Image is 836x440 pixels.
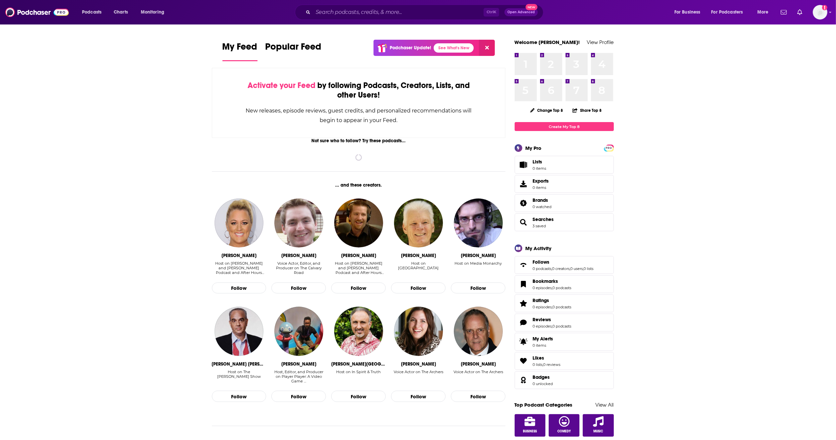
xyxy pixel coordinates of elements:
[507,11,535,14] span: Open Advanced
[822,5,827,10] svg: Add a profile image
[82,8,101,17] span: Podcasts
[394,198,443,247] img: Sam Allen
[533,317,572,323] a: Reviews
[813,5,827,20] img: User Profile
[526,245,552,251] div: My Activity
[331,283,386,294] button: Follow
[136,7,173,18] button: open menu
[451,283,505,294] button: Follow
[515,294,614,312] span: Ratings
[454,307,503,356] img: William Gaminara
[517,356,530,366] a: Likes
[533,224,546,228] a: 3 saved
[222,41,258,56] span: My Feed
[215,307,263,356] a: John Calvin Batchelor
[515,39,580,45] a: Welcome [PERSON_NAME]!
[533,259,550,265] span: Follows
[523,429,537,433] span: Business
[274,198,323,247] img: Daniel Cuneo
[533,178,549,184] span: Exports
[212,182,506,188] div: ... and these creators.
[533,197,548,203] span: Brands
[212,370,266,379] div: Host on The [PERSON_NAME] Show
[533,185,549,190] span: 0 items
[587,39,614,45] a: View Profile
[533,259,594,265] a: Follows
[271,283,326,294] button: Follow
[248,80,315,90] span: Activate your Feed
[336,370,381,384] div: Host on In Spirit & Truth
[331,261,386,275] div: Host on Heidi and Frank Podcast and After Hours with Heidi and F…
[533,278,572,284] a: Bookmarks
[461,253,496,258] div: James Evan Pilato
[517,337,530,346] span: My Alerts
[212,283,266,294] button: Follow
[526,106,567,114] button: Change Top 8
[114,8,128,17] span: Charts
[571,266,583,271] a: 0 users
[572,104,602,117] button: Share Top 8
[533,336,553,342] span: My Alerts
[5,6,69,19] a: Podchaser - Follow, Share and Rate Podcasts
[245,106,472,125] div: New releases, episode reviews, guest credits, and personalized recommendations will begin to appe...
[515,352,614,370] span: Likes
[552,286,553,290] span: ,
[533,324,552,329] a: 0 episodes
[515,194,614,212] span: Brands
[517,299,530,308] a: Ratings
[515,213,614,231] span: Searches
[455,261,502,266] div: Host on Media Monarchy
[553,324,572,329] a: 0 podcasts
[707,7,753,18] button: open menu
[533,355,561,361] a: Likes
[533,355,544,361] span: Likes
[533,286,552,290] a: 0 episodes
[454,198,503,247] img: James Evan Pilato
[274,307,323,356] img: Joseph Hooper
[517,218,530,227] a: Searches
[394,370,443,384] div: Voice Actor on The Archers
[533,197,552,203] a: Brands
[517,280,530,289] a: Bookmarks
[455,261,502,275] div: Host on Media Monarchy
[394,307,443,356] a: Louiza Patikas
[605,145,613,150] a: PRO
[334,307,383,356] img: J.D. Farag
[526,145,542,151] div: My Pro
[553,305,572,309] a: 0 podcasts
[212,261,266,275] div: Host on Heidi and Frank Podcast and After Hours with Heidi and F…
[517,318,530,327] a: Reviews
[533,374,553,380] a: Badges
[517,160,530,169] span: Lists
[281,361,316,367] div: Joseph Hooper
[533,343,553,348] span: 0 items
[331,391,386,402] button: Follow
[451,391,505,402] button: Follow
[517,179,530,189] span: Exports
[515,414,546,437] a: Business
[533,266,552,271] a: 0 podcasts
[271,370,326,383] div: Host, Editor, and Producer on Player Player: A Video Game …
[515,402,573,408] a: Top Podcast Categories
[212,370,266,384] div: Host on The John Batchelor Show
[533,381,553,386] a: 0 unlocked
[212,261,266,275] div: Host on [PERSON_NAME] and [PERSON_NAME] Podcast and After Hours with [PERSON_NAME] and F…
[391,261,446,275] div: Host on The Calvary Road
[517,198,530,208] a: Brands
[583,414,614,437] a: Music
[390,45,431,51] p: Podchaser Update!
[215,198,263,247] img: Heidi Hamilton
[533,159,542,165] span: Lists
[533,317,551,323] span: Reviews
[711,8,743,17] span: For Podcasters
[334,198,383,247] img: Frank Kramer
[245,81,472,100] div: by following Podcasts, Creators, Lists, and other Users!
[336,370,381,374] div: Host on In Spirit & Truth
[271,261,326,275] div: Voice Actor, Editor, and Producer on The Calvary Road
